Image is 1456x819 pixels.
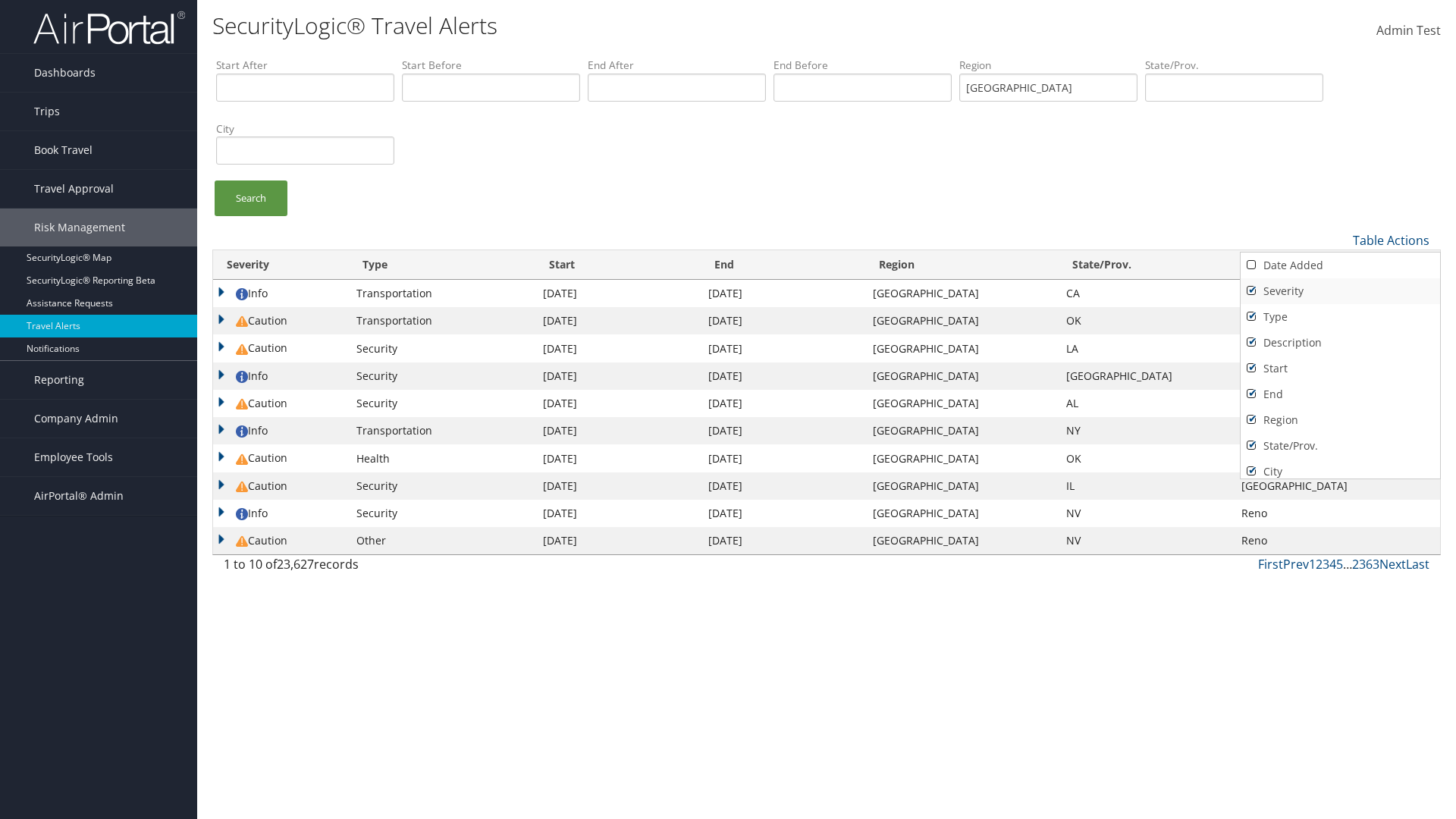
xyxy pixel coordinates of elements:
span: Dashboards [34,54,96,92]
span: Book Travel [34,131,93,169]
span: Company Admin [34,400,118,438]
a: End [1241,381,1440,407]
span: Trips [34,93,60,130]
a: Type [1241,304,1440,330]
img: airportal-logo.png [33,10,185,45]
a: Severity [1241,278,1440,304]
span: Employee Tools [34,438,113,476]
a: City [1241,459,1440,485]
a: Region [1241,407,1440,433]
span: Travel Approval [34,170,114,208]
a: Date Added [1241,253,1440,278]
span: AirPortal® Admin [34,477,124,515]
a: Start [1241,356,1440,381]
span: Risk Management [34,209,125,246]
span: Reporting [34,361,84,399]
a: Description [1241,330,1440,356]
a: State/Prov. [1241,433,1440,459]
